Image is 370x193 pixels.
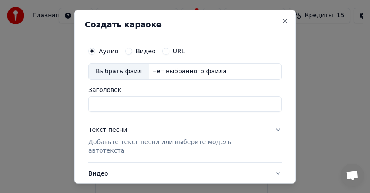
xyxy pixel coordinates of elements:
label: URL [173,48,185,54]
label: Заголовок [88,86,282,92]
label: Видео [136,48,156,54]
p: Добавьте текст песни или выберите модель автотекста [88,137,268,155]
button: Текст песниДобавьте текст песни или выберите модель автотекста [88,118,282,162]
div: Текст песни [88,125,127,134]
h2: Создать караоке [85,20,285,28]
div: Нет выбранного файла [149,67,230,75]
div: Выбрать файл [89,63,149,79]
label: Аудио [99,48,118,54]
